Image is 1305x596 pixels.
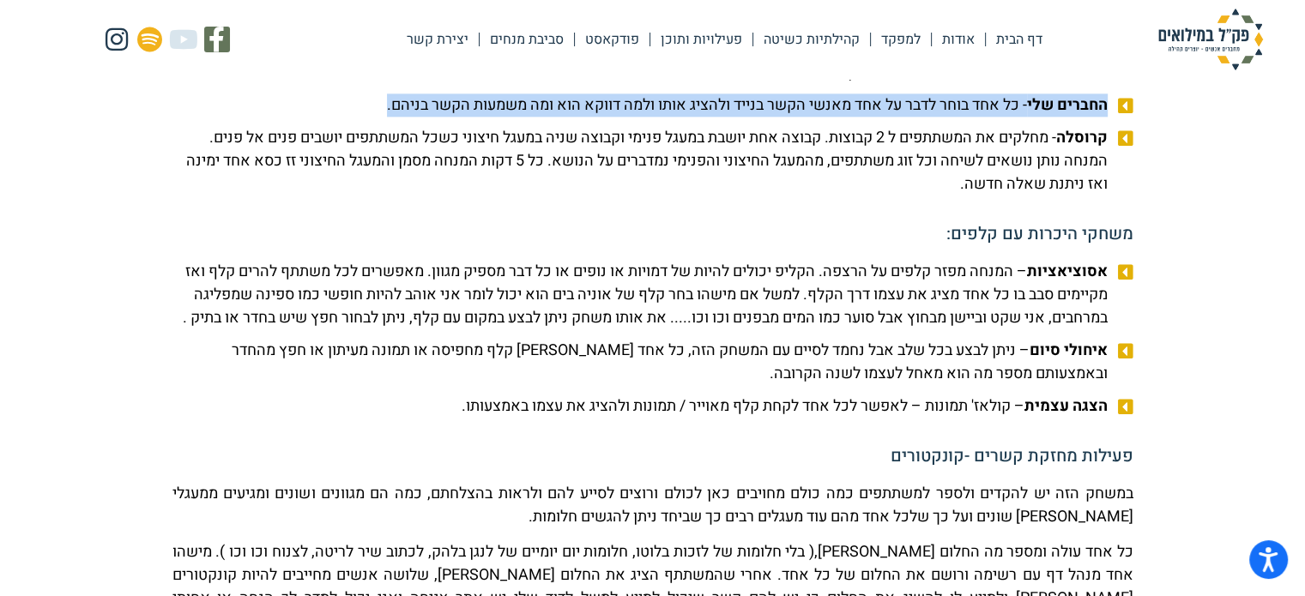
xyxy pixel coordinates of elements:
span: – ניתן לבצע בכל שלב אבל נחמד לסיים עם המשחק הזה, כל אחד [PERSON_NAME] קלף מחפיסה או תמונה מעיתון ... [172,339,1112,385]
b: איחולי סיום [1030,339,1108,362]
b: קרוסלה [1056,126,1108,149]
h5: משחקי היכרות עם קלפים: [172,226,1133,243]
a: קהילתיות כשיטה [753,20,870,59]
a: אודות [932,20,985,59]
b: אסוציאציות [1027,260,1108,283]
span: – המנחה מפזר קלפים על הרצפה. הקליפ יכולים להיות של דמויות או נופים או כל דבר מספיק מגוון. מאפשרים... [172,260,1112,329]
img: פק"ל [1125,9,1296,70]
b: הצגה עצמית [1024,394,1108,418]
nav: Menu [396,20,1053,59]
a: סביבת מנחים [480,20,574,59]
span: - כל אחד בוחר לדבר על אחד מאנשי הקשר בנייד ולהציג אותו ולמה דווקא הוא ומה משמעות הקשר בניהם. [387,93,1112,117]
a: למפקד [871,20,931,59]
a: פודקאסט [575,20,649,59]
span: - מחלקים את המשתתפים ל 2 קבוצות. קבוצה אחת יושבת במעגל פנימי וקבוצה שניה במעגל חיצוני כשכל המשתתפ... [172,126,1112,196]
p: במשחק הזה יש להקדים ולספר למשתתפים כמה כולם מחויבים כאן לכולם ורוצים לסייע להם ולראות בהצלחתם, כמ... [172,482,1133,528]
b: החברים שלי [1027,93,1108,117]
span: – קולאז' תמונות – לאפשר לכל אחד לקחת קלף מאוייר / תמונות ולהציג את עצמו באמצעותו. [462,394,1112,418]
a: יצירת קשר [396,20,479,59]
h5: פעילות מחזקת קשרים -קונקטורים [172,448,1133,465]
a: דף הבית [986,20,1053,59]
a: פעילויות ותוכן [650,20,752,59]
